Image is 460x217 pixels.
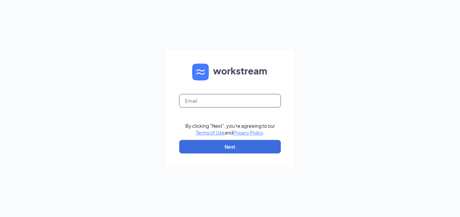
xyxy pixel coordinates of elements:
[196,129,225,136] a: Terms of Use
[185,122,275,136] div: By clicking "Next", you're agreeing to our and .
[233,129,263,136] a: Privacy Policy
[179,140,281,153] button: Next
[192,64,268,80] img: WS logo and Workstream text
[179,94,281,107] input: Email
